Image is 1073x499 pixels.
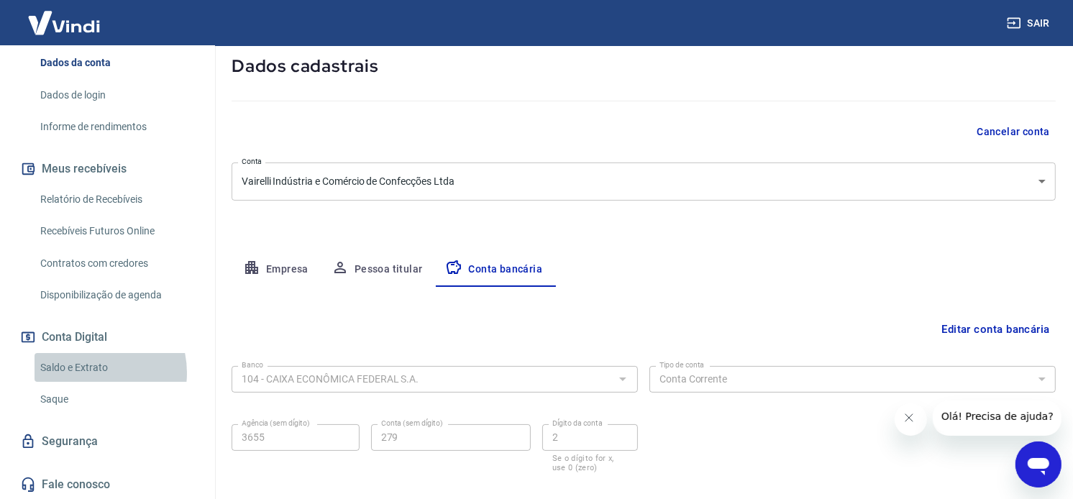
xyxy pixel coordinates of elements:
button: Pessoa titular [320,252,434,287]
button: Cancelar conta [971,119,1056,145]
button: Meus recebíveis [17,153,198,185]
a: Saldo e Extrato [35,353,198,383]
a: Relatório de Recebíveis [35,185,198,214]
img: Vindi [17,1,111,45]
label: Dígito da conta [552,418,603,429]
label: Agência (sem dígito) [242,418,310,429]
p: Se o dígito for x, use 0 (zero) [552,454,628,472]
iframe: Fechar mensagem [895,403,927,436]
button: Empresa [232,252,320,287]
a: Saque [35,385,198,414]
button: Conta bancária [434,252,554,287]
a: Informe de rendimentos [35,112,198,142]
a: Segurança [17,426,198,457]
a: Disponibilização de agenda [35,280,198,310]
label: Conta [242,156,262,167]
a: Contratos com credores [35,249,198,278]
button: Conta Digital [17,321,198,353]
label: Conta (sem dígito) [381,418,443,429]
button: Editar conta bancária [936,316,1056,343]
button: Sair [1004,10,1056,37]
div: Vairelli Indústria e Comércio de Confecções Ltda [232,162,1056,201]
iframe: Botão para abrir a janela de mensagens [1015,441,1061,487]
a: Dados da conta [35,48,198,78]
iframe: Mensagem da empresa [933,400,1061,436]
a: Recebíveis Futuros Online [35,216,198,246]
label: Banco [242,360,263,370]
label: Tipo de conta [659,360,705,370]
h5: Dados cadastrais [232,55,1056,78]
a: Dados de login [35,81,198,110]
